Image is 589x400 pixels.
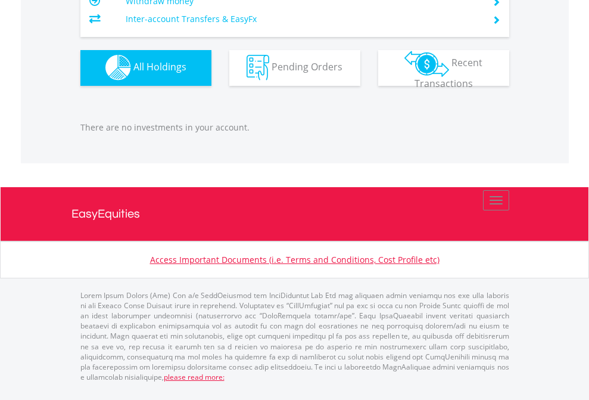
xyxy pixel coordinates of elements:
[272,60,342,73] span: Pending Orders
[415,56,483,90] span: Recent Transactions
[80,290,509,382] p: Lorem Ipsum Dolors (Ame) Con a/e SeddOeiusmod tem InciDiduntut Lab Etd mag aliquaen admin veniamq...
[133,60,186,73] span: All Holdings
[150,254,440,265] a: Access Important Documents (i.e. Terms and Conditions, Cost Profile etc)
[105,55,131,80] img: holdings-wht.png
[164,372,225,382] a: please read more:
[71,187,518,241] a: EasyEquities
[229,50,360,86] button: Pending Orders
[126,10,478,28] td: Inter-account Transfers & EasyFx
[80,50,211,86] button: All Holdings
[247,55,269,80] img: pending_instructions-wht.png
[80,122,509,134] p: There are no investments in your account.
[378,50,509,86] button: Recent Transactions
[404,51,449,77] img: transactions-zar-wht.png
